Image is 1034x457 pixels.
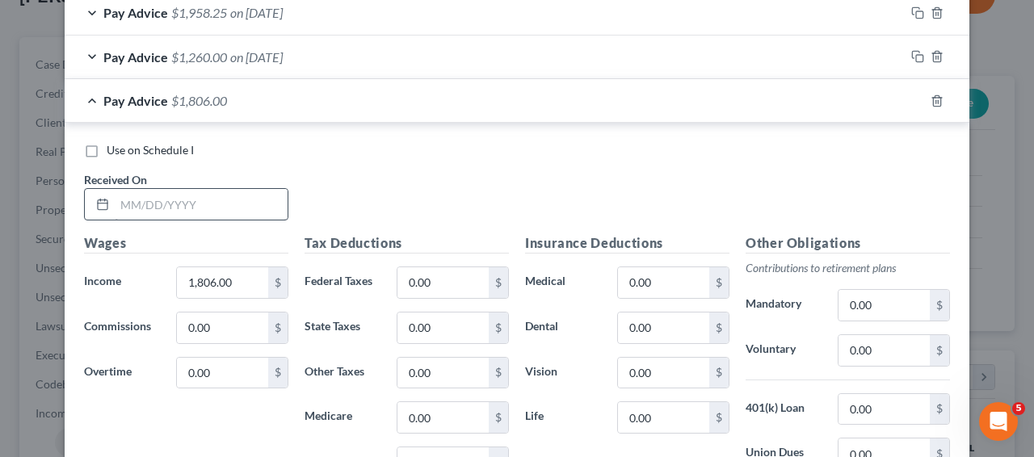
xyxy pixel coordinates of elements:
p: Contributions to retirement plans [746,260,950,276]
input: 0.00 [618,312,709,343]
input: 0.00 [618,267,709,298]
span: $1,806.00 [171,93,227,108]
label: Commissions [76,312,168,344]
input: MM/DD/YYYY [115,189,288,220]
input: 0.00 [397,402,489,433]
span: Pay Advice [103,5,168,20]
label: Dental [517,312,609,344]
div: $ [489,312,508,343]
span: $1,958.25 [171,5,227,20]
label: Voluntary [738,334,830,367]
label: 401(k) Loan [738,393,830,426]
span: Use on Schedule I [107,143,194,157]
span: Pay Advice [103,49,168,65]
span: 5 [1012,402,1025,415]
div: $ [268,312,288,343]
h5: Wages [84,233,288,254]
span: Received On [84,173,147,187]
input: 0.00 [839,290,930,321]
input: 0.00 [839,394,930,425]
h5: Other Obligations [746,233,950,254]
span: $1,260.00 [171,49,227,65]
iframe: Intercom live chat [979,402,1018,441]
div: $ [930,335,949,366]
label: Overtime [76,357,168,389]
div: $ [709,358,729,388]
div: $ [709,312,729,343]
input: 0.00 [618,402,709,433]
label: Vision [517,357,609,389]
div: $ [930,394,949,425]
label: Medicare [296,401,389,434]
label: Other Taxes [296,357,389,389]
div: $ [709,267,729,298]
input: 0.00 [397,267,489,298]
h5: Insurance Deductions [525,233,729,254]
span: Pay Advice [103,93,168,108]
label: Mandatory [738,289,830,321]
div: $ [709,402,729,433]
span: on [DATE] [230,49,283,65]
label: Federal Taxes [296,266,389,299]
input: 0.00 [397,358,489,388]
input: 0.00 [839,335,930,366]
h5: Tax Deductions [305,233,509,254]
label: State Taxes [296,312,389,344]
input: 0.00 [177,358,268,388]
div: $ [489,358,508,388]
div: $ [268,267,288,298]
input: 0.00 [618,358,709,388]
div: $ [489,402,508,433]
div: $ [268,358,288,388]
input: 0.00 [397,312,489,343]
span: on [DATE] [230,5,283,20]
div: $ [930,290,949,321]
input: 0.00 [177,267,268,298]
label: Life [517,401,609,434]
div: $ [489,267,508,298]
label: Medical [517,266,609,299]
span: Income [84,274,121,287]
input: 0.00 [177,312,268,343]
